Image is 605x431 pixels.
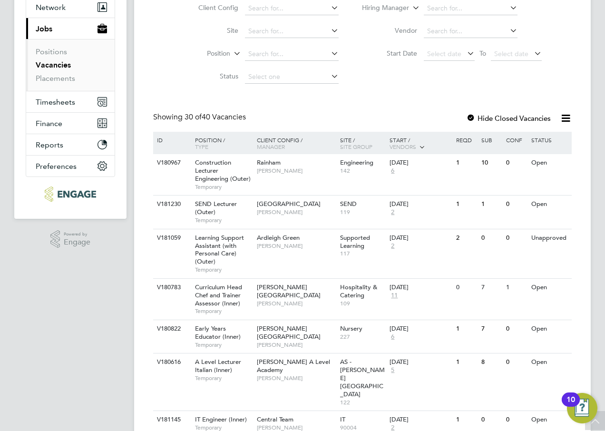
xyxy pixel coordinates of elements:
[195,415,247,423] span: IT Engineer (Inner)
[26,156,115,176] button: Preferences
[454,229,478,247] div: 2
[257,415,293,423] span: Central Team
[362,49,417,58] label: Start Date
[424,25,517,38] input: Search for...
[390,325,451,333] div: [DATE]
[479,154,504,172] div: 10
[36,119,62,128] span: Finance
[185,112,202,122] span: 30 of
[64,230,90,238] span: Powered by
[36,98,75,107] span: Timesheets
[153,112,248,122] div: Showing
[340,234,370,250] span: Supported Learning
[390,366,396,374] span: 5
[340,415,345,423] span: IT
[340,399,385,406] span: 122
[254,132,338,155] div: Client Config /
[257,143,285,150] span: Manager
[529,279,570,296] div: Open
[340,143,372,150] span: Site Group
[195,358,241,374] span: A Level Lecturer Italian (Inner)
[195,216,252,224] span: Temporary
[155,411,188,429] div: V181145
[257,200,321,208] span: [GEOGRAPHIC_DATA]
[195,200,237,216] span: SEND Lecturer (Outer)
[257,300,335,307] span: [PERSON_NAME]
[354,3,409,13] label: Hiring Manager
[390,208,396,216] span: 2
[155,320,188,338] div: V180822
[45,186,96,202] img: ncclondon-logo-retina.png
[504,196,528,213] div: 0
[479,132,504,148] div: Sub
[504,411,528,429] div: 0
[185,112,246,122] span: 40 Vacancies
[36,3,66,12] span: Network
[26,18,115,39] button: Jobs
[340,167,385,175] span: 142
[529,196,570,213] div: Open
[26,39,115,91] div: Jobs
[504,320,528,338] div: 0
[504,132,528,148] div: Conf
[245,70,339,84] input: Select one
[36,24,52,33] span: Jobs
[195,374,252,382] span: Temporary
[36,60,71,69] a: Vacancies
[529,411,570,429] div: Open
[494,49,528,58] span: Select date
[50,230,91,248] a: Powered byEngage
[195,183,252,191] span: Temporary
[195,283,242,307] span: Curriculum Head Chef and Trainer Assessor (Inner)
[64,238,90,246] span: Engage
[195,307,252,315] span: Temporary
[155,132,188,148] div: ID
[454,320,478,338] div: 1
[155,196,188,213] div: V181230
[454,279,478,296] div: 0
[195,324,241,341] span: Early Years Educator (Inner)
[184,3,238,12] label: Client Config
[479,353,504,371] div: 8
[390,358,451,366] div: [DATE]
[390,242,396,250] span: 2
[257,341,335,349] span: [PERSON_NAME]
[188,132,254,155] div: Position /
[195,234,244,266] span: Learning Support Assistant (with Personal Care) (Outer)
[390,416,451,424] div: [DATE]
[454,196,478,213] div: 1
[36,162,77,171] span: Preferences
[504,279,528,296] div: 1
[479,411,504,429] div: 0
[340,208,385,216] span: 119
[390,333,396,341] span: 6
[257,242,335,250] span: [PERSON_NAME]
[427,49,461,58] span: Select date
[504,154,528,172] div: 0
[26,113,115,134] button: Finance
[26,186,115,202] a: Go to home page
[424,2,517,15] input: Search for...
[257,324,321,341] span: [PERSON_NAME][GEOGRAPHIC_DATA]
[479,279,504,296] div: 7
[155,279,188,296] div: V180783
[454,154,478,172] div: 1
[567,393,597,423] button: Open Resource Center, 10 new notifications
[529,229,570,247] div: Unapproved
[245,48,339,61] input: Search for...
[566,400,575,412] div: 10
[338,132,388,155] div: Site /
[340,358,385,398] span: AS - [PERSON_NAME][GEOGRAPHIC_DATA]
[340,158,373,167] span: Engineering
[390,284,451,292] div: [DATE]
[36,74,75,83] a: Placements
[477,47,489,59] span: To
[454,353,478,371] div: 1
[479,196,504,213] div: 1
[26,91,115,112] button: Timesheets
[257,167,335,175] span: [PERSON_NAME]
[362,26,417,35] label: Vendor
[466,114,551,123] label: Hide Closed Vacancies
[195,158,251,183] span: Construction Lecturer Engineering (Outer)
[245,2,339,15] input: Search for...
